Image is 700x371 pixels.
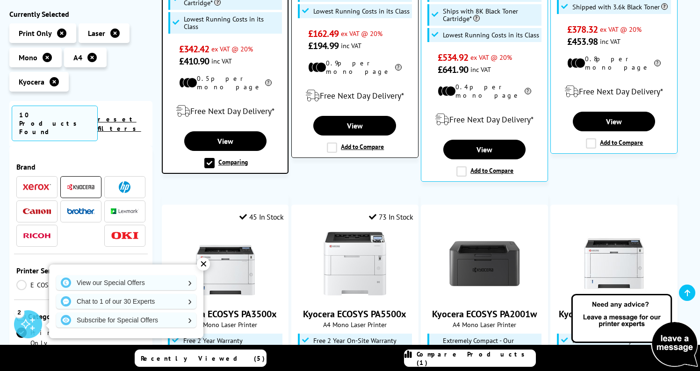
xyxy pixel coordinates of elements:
[320,291,390,300] a: Kyocera ECOSYS PA5500x
[296,83,413,109] div: modal_delivery
[211,57,232,65] span: inc VAT
[190,291,260,300] a: Kyocera ECOSYS PA3500x
[16,266,145,275] span: Printer Series
[470,65,491,74] span: inc VAT
[190,228,260,299] img: Kyocera ECOSYS PA3500x
[19,53,37,62] span: Mono
[600,25,642,34] span: ex VAT @ 20%
[23,230,51,242] a: Ricoh
[141,354,265,363] span: Recently Viewed (5)
[572,3,668,11] span: Shipped with 3.6k Black Toner
[341,41,361,50] span: inc VAT
[320,228,390,299] img: Kyocera ECOSYS PA5500x
[111,230,139,242] a: OKI
[556,78,672,105] div: modal_delivery
[111,209,139,214] img: Lexmark
[67,206,95,217] a: Brother
[111,206,139,217] a: Lexmark
[308,59,402,76] li: 0.9p per mono page
[438,51,468,64] span: £534.92
[111,181,139,193] a: HP
[179,74,272,91] li: 0.5p per mono page
[569,293,700,369] img: Open Live Chat window
[443,337,539,359] span: Extremely Compact - Our Smallest and Lightest Laser Printer
[443,140,526,159] a: View
[23,184,51,191] img: Xerox
[16,328,81,348] a: Print Only
[19,29,52,38] span: Print Only
[573,112,656,131] a: View
[313,116,396,136] a: View
[179,43,209,55] span: £342.42
[567,36,598,48] span: £453.98
[179,55,209,67] span: £410.90
[211,44,253,53] span: ex VAT @ 20%
[67,184,95,191] img: Kyocera
[308,28,339,40] span: £162.49
[239,212,283,221] div: 45 In Stock
[23,206,51,217] a: Canon
[438,83,531,100] li: 0.4p per mono page
[56,313,196,328] a: Subscribe for Special Offers
[56,275,196,290] a: View our Special Offers
[23,181,51,193] a: Xerox
[456,166,513,177] label: Add to Compare
[204,158,248,168] label: Comparing
[167,98,283,124] div: modal_delivery
[341,29,382,38] span: ex VAT @ 20%
[449,291,520,300] a: Kyocera ECOSYS PA2001w
[432,308,537,320] a: Kyocera ECOSYS PA2001w
[56,294,196,309] a: Chat to 1 of our 30 Experts
[183,337,243,344] span: Free 2 Year Warranty
[567,55,661,71] li: 0.8p per mono page
[600,37,621,46] span: inc VAT
[443,7,539,22] span: Ships with 8K Black Toner Cartridge*
[404,350,536,367] a: Compare Products (1)
[119,181,130,193] img: HP
[313,7,410,15] span: Lowest Running Costs in its Class
[327,143,384,153] label: Add to Compare
[98,115,141,133] a: reset filters
[23,233,51,238] img: Ricoh
[111,232,139,240] img: OKI
[67,208,95,214] img: Brother
[417,350,535,367] span: Compare Products (1)
[369,212,413,221] div: 73 In Stock
[173,308,277,320] a: Kyocera ECOSYS PA3500x
[579,228,649,299] img: Kyocera ECOSYS PA4000wx
[438,64,468,76] span: £641.90
[197,257,210,271] div: ✕
[67,181,95,193] a: Kyocera
[426,107,542,133] div: modal_delivery
[167,320,283,329] span: A4 Mono Laser Printer
[88,29,105,38] span: Laser
[308,40,339,52] span: £194.99
[19,77,44,86] span: Kyocera
[567,23,598,36] span: £378.32
[426,320,542,329] span: A4 Mono Laser Printer
[443,31,539,39] span: Lowest Running Costs in its Class
[184,15,279,30] span: Lowest Running Costs in its Class
[470,53,512,62] span: ex VAT @ 20%
[303,308,406,320] a: Kyocera ECOSYS PA5500x
[16,280,81,290] a: ECOSYS
[135,350,267,367] a: Recently Viewed (5)
[73,53,82,62] span: A4
[23,208,51,214] img: Canon
[579,291,649,300] a: Kyocera ECOSYS PA4000wx
[184,131,267,151] a: View
[12,106,98,141] span: 10 Products Found
[16,162,145,171] span: Brand
[9,9,152,19] div: Currently Selected
[449,228,520,299] img: Kyocera ECOSYS PA2001w
[559,308,669,320] a: Kyocera ECOSYS PA4000wx
[313,337,397,344] span: Free 2 Year On-Site Warranty
[556,320,672,329] span: A4 Mono Laser Printer
[586,138,643,149] label: Add to Compare
[14,307,24,317] div: 2
[296,320,413,329] span: A4 Mono Laser Printer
